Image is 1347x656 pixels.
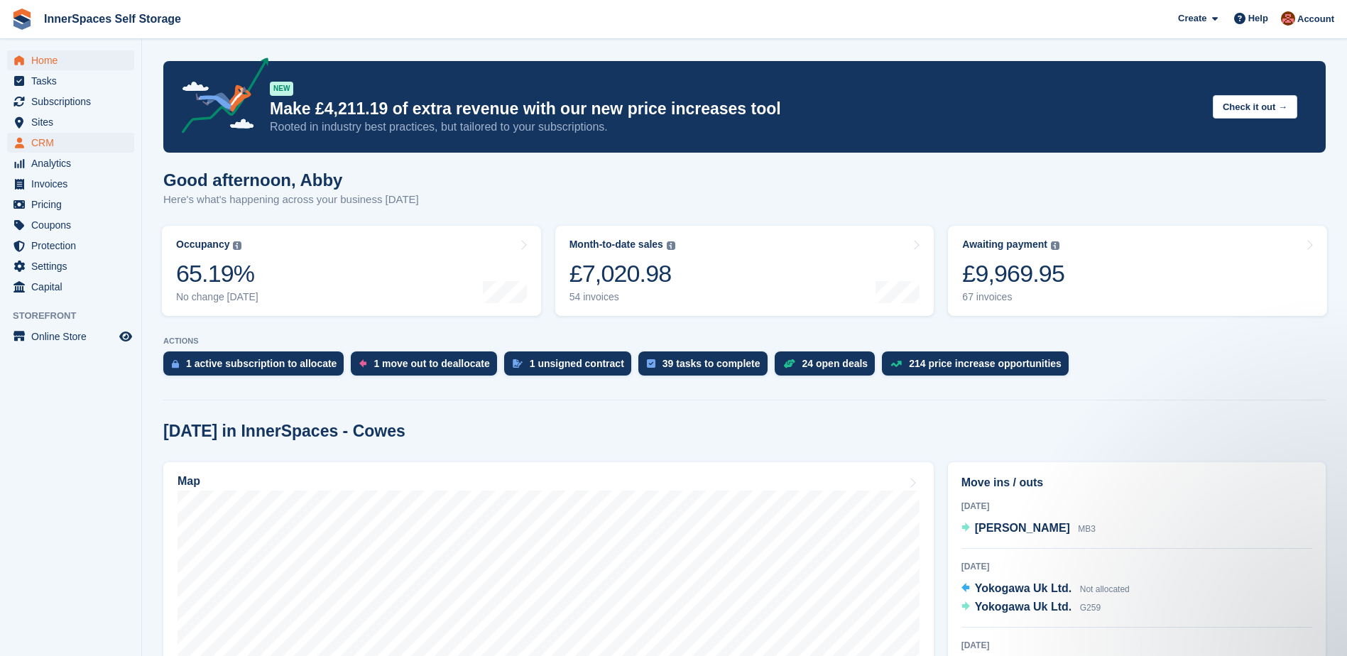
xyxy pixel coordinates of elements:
[569,239,663,251] div: Month-to-date sales
[802,358,868,369] div: 24 open deals
[31,215,116,235] span: Coupons
[909,358,1062,369] div: 214 price increase opportunities
[170,58,269,138] img: price-adjustments-announcement-icon-8257ccfd72463d97f412b2fc003d46551f7dbcb40ab6d574587a9cd5c0d94...
[975,522,1070,534] span: [PERSON_NAME]
[948,226,1327,316] a: Awaiting payment £9,969.95 67 invoices
[7,92,134,111] a: menu
[31,133,116,153] span: CRM
[961,580,1130,598] a: Yokogawa Uk Ltd. Not allocated
[1178,11,1206,26] span: Create
[961,639,1312,652] div: [DATE]
[11,9,33,30] img: stora-icon-8386f47178a22dfd0bd8f6a31ec36ba5ce8667c1dd55bd0f319d3a0aa187defe.svg
[7,236,134,256] a: menu
[1213,95,1297,119] button: Check it out →
[186,358,337,369] div: 1 active subscription to allocate
[961,520,1096,538] a: [PERSON_NAME] MB3
[662,358,760,369] div: 39 tasks to complete
[31,92,116,111] span: Subscriptions
[882,351,1076,383] a: 214 price increase opportunities
[172,359,179,368] img: active_subscription_to_allocate_icon-d502201f5373d7db506a760aba3b589e785aa758c864c3986d89f69b8ff3...
[31,277,116,297] span: Capital
[890,361,902,367] img: price_increase_opportunities-93ffe204e8149a01c8c9dc8f82e8f89637d9d84a8eef4429ea346261dce0b2c0.svg
[13,309,141,323] span: Storefront
[667,241,675,250] img: icon-info-grey-7440780725fd019a000dd9b08b2336e03edf1995a4989e88bcd33f0948082b44.svg
[555,226,934,316] a: Month-to-date sales £7,020.98 54 invoices
[7,195,134,214] a: menu
[7,153,134,173] a: menu
[647,359,655,368] img: task-75834270c22a3079a89374b754ae025e5fb1db73e45f91037f5363f120a921f8.svg
[7,327,134,346] a: menu
[163,192,419,208] p: Here's what's happening across your business [DATE]
[270,82,293,96] div: NEW
[7,174,134,194] a: menu
[975,601,1072,613] span: Yokogawa Uk Ltd.
[7,256,134,276] a: menu
[176,259,258,288] div: 65.19%
[373,358,489,369] div: 1 move out to deallocate
[775,351,883,383] a: 24 open deals
[1078,524,1096,534] span: MB3
[163,170,419,190] h1: Good afternoon, Abby
[1080,584,1130,594] span: Not allocated
[961,598,1101,617] a: Yokogawa Uk Ltd. G259
[7,277,134,297] a: menu
[176,291,258,303] div: No change [DATE]
[359,359,366,368] img: move_outs_to_deallocate_icon-f764333ba52eb49d3ac5e1228854f67142a1ed5810a6f6cc68b1a99e826820c5.svg
[117,328,134,345] a: Preview store
[178,475,200,488] h2: Map
[31,71,116,91] span: Tasks
[962,239,1047,251] div: Awaiting payment
[962,259,1064,288] div: £9,969.95
[7,133,134,153] a: menu
[962,291,1064,303] div: 67 invoices
[351,351,503,383] a: 1 move out to deallocate
[7,71,134,91] a: menu
[7,112,134,132] a: menu
[31,236,116,256] span: Protection
[31,174,116,194] span: Invoices
[163,351,351,383] a: 1 active subscription to allocate
[31,50,116,70] span: Home
[783,359,795,368] img: deal-1b604bf984904fb50ccaf53a9ad4b4a5d6e5aea283cecdc64d6e3604feb123c2.svg
[569,291,675,303] div: 54 invoices
[530,358,624,369] div: 1 unsigned contract
[513,359,523,368] img: contract_signature_icon-13c848040528278c33f63329250d36e43548de30e8caae1d1a13099fd9432cc5.svg
[31,153,116,173] span: Analytics
[162,226,541,316] a: Occupancy 65.19% No change [DATE]
[233,241,241,250] img: icon-info-grey-7440780725fd019a000dd9b08b2336e03edf1995a4989e88bcd33f0948082b44.svg
[1281,11,1295,26] img: Abby Tilley
[569,259,675,288] div: £7,020.98
[270,119,1201,135] p: Rooted in industry best practices, but tailored to your subscriptions.
[504,351,638,383] a: 1 unsigned contract
[31,195,116,214] span: Pricing
[975,582,1072,594] span: Yokogawa Uk Ltd.
[31,256,116,276] span: Settings
[7,50,134,70] a: menu
[638,351,775,383] a: 39 tasks to complete
[176,239,229,251] div: Occupancy
[1080,603,1101,613] span: G259
[1297,12,1334,26] span: Account
[961,560,1312,573] div: [DATE]
[961,474,1312,491] h2: Move ins / outs
[38,7,187,31] a: InnerSpaces Self Storage
[270,99,1201,119] p: Make £4,211.19 of extra revenue with our new price increases tool
[7,215,134,235] a: menu
[31,112,116,132] span: Sites
[163,337,1326,346] p: ACTIONS
[1248,11,1268,26] span: Help
[961,500,1312,513] div: [DATE]
[31,327,116,346] span: Online Store
[163,422,405,441] h2: [DATE] in InnerSpaces - Cowes
[1051,241,1059,250] img: icon-info-grey-7440780725fd019a000dd9b08b2336e03edf1995a4989e88bcd33f0948082b44.svg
